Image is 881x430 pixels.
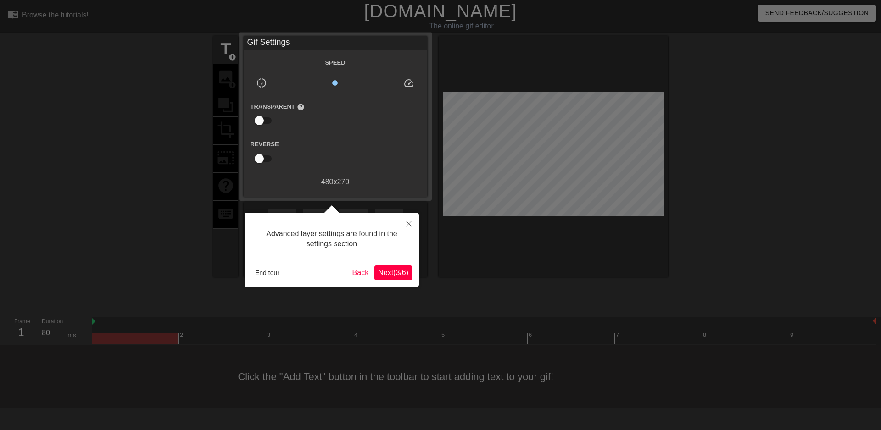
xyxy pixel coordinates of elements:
div: Advanced layer settings are found in the settings section [251,220,412,259]
button: Back [349,265,373,280]
button: Close [399,213,419,234]
button: End tour [251,266,283,280]
span: Next ( 3 / 6 ) [378,269,408,276]
button: Next [374,265,412,280]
